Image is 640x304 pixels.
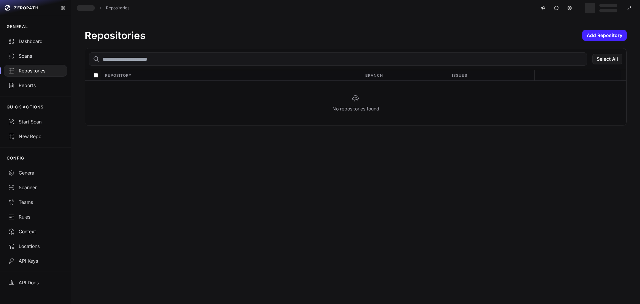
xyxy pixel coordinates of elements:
[8,199,63,206] div: Teams
[582,30,627,41] button: Add Repository
[8,82,63,89] div: Reports
[8,258,63,264] div: API Keys
[8,214,63,220] div: Rules
[14,5,39,11] span: ZEROPATH
[8,118,63,125] div: Start Scan
[592,54,622,64] button: Select All
[8,170,63,176] div: General
[85,29,145,41] h1: Repositories
[8,228,63,235] div: Context
[8,279,63,286] div: API Docs
[8,184,63,191] div: Scanner
[8,133,63,140] div: New Repo
[7,104,44,110] p: QUICK ACTIONS
[361,70,448,80] div: Branch
[7,24,28,29] p: GENERAL
[106,5,129,11] a: Repositories
[8,38,63,45] div: Dashboard
[8,243,63,250] div: Locations
[98,6,103,10] svg: chevron right,
[8,53,63,59] div: Scans
[8,67,63,74] div: Repositories
[3,3,55,13] a: ZEROPATH
[77,5,129,11] nav: breadcrumb
[85,81,626,125] div: No repositories found
[448,70,534,80] div: Issues
[101,70,361,80] div: Repository
[7,156,24,161] p: CONFIG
